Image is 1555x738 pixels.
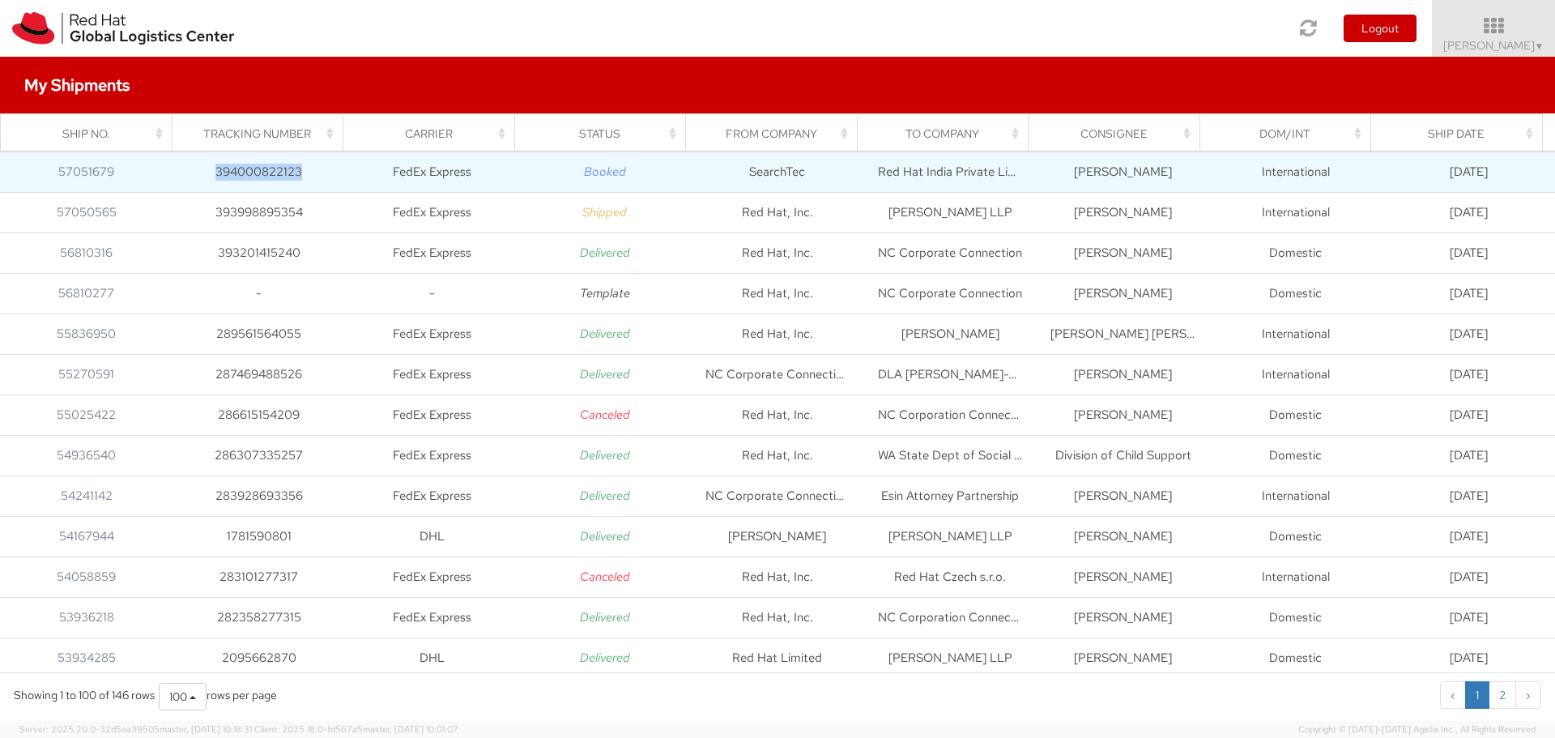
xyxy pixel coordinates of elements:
[58,366,114,382] a: 55270591
[691,435,863,476] td: Red Hat, Inc.
[58,285,114,301] a: 56810277
[691,557,863,597] td: Red Hat, Inc.
[1037,354,1209,395] td: [PERSON_NAME]
[1382,273,1555,314] td: [DATE]
[346,151,518,192] td: FedEx Express
[1209,557,1382,597] td: International
[61,488,113,504] a: 54241142
[871,126,1023,142] div: To Company
[580,366,630,382] i: Delivered
[1037,151,1209,192] td: [PERSON_NAME]
[1386,126,1537,142] div: Ship Date
[1382,232,1555,273] td: [DATE]
[864,638,1037,678] td: [PERSON_NAME] LLP
[59,609,114,625] a: 53936218
[346,395,518,435] td: FedEx Express
[186,126,338,142] div: Tracking Number
[864,516,1037,557] td: [PERSON_NAME] LLP
[169,689,187,704] span: 100
[173,273,345,314] td: -
[691,151,863,192] td: SearchTec
[58,164,114,180] a: 57051679
[346,435,518,476] td: FedEx Express
[1382,151,1555,192] td: [DATE]
[15,126,167,142] div: Ship No.
[173,557,345,597] td: 283101277317
[1037,314,1209,354] td: [PERSON_NAME] [PERSON_NAME]
[1382,314,1555,354] td: [DATE]
[580,447,630,463] i: Delivered
[1209,232,1382,273] td: Domestic
[1440,681,1466,709] a: previous page
[346,638,518,678] td: DHL
[58,650,116,666] a: 53934285
[1382,435,1555,476] td: [DATE]
[580,488,630,504] i: Delivered
[691,314,863,354] td: Red Hat, Inc.
[691,638,863,678] td: Red Hat Limited
[346,476,518,516] td: FedEx Express
[1382,192,1555,232] td: [DATE]
[1209,395,1382,435] td: Domestic
[1043,126,1195,142] div: Consignee
[1209,638,1382,678] td: Domestic
[346,557,518,597] td: FedEx Express
[363,723,458,735] span: master, [DATE] 10:01:07
[1209,314,1382,354] td: International
[1209,354,1382,395] td: International
[358,126,509,142] div: Carrier
[1382,597,1555,638] td: [DATE]
[173,232,345,273] td: 393201415240
[346,232,518,273] td: FedEx Express
[584,164,626,180] i: Booked
[346,192,518,232] td: FedEx Express
[1214,126,1365,142] div: Dom/Int
[580,326,630,342] i: Delivered
[580,528,630,544] i: Delivered
[159,683,277,710] div: rows per page
[580,569,630,585] i: Canceled
[346,273,518,314] td: -
[1298,723,1536,736] span: Copyright © [DATE]-[DATE] Agistix Inc., All Rights Reserved
[864,192,1037,232] td: [PERSON_NAME] LLP
[864,557,1037,597] td: Red Hat Czech s.r.o.
[12,12,234,45] img: rh-logistics-00dfa346123c4ec078e1.svg
[1344,15,1417,42] button: Logout
[346,597,518,638] td: FedEx Express
[580,285,630,301] i: Template
[864,395,1037,435] td: NC Corporation Connection
[1209,273,1382,314] td: Domestic
[1037,435,1209,476] td: Division of Child Support
[173,192,345,232] td: 393998895354
[57,447,116,463] a: 54936540
[1037,597,1209,638] td: [PERSON_NAME]
[691,354,863,395] td: NC Corporate Connection, Inc.
[864,476,1037,516] td: Esin Attorney Partnership
[173,476,345,516] td: 283928693356
[1037,395,1209,435] td: [PERSON_NAME]
[582,204,627,220] i: Shipped
[1037,516,1209,557] td: [PERSON_NAME]
[864,354,1037,395] td: DLA [PERSON_NAME]-TESSBACH Rechtsanwälte GmbH, organizačná zložka
[1037,557,1209,597] td: [PERSON_NAME]
[529,126,680,142] div: Status
[864,435,1037,476] td: WA State Dept of Social & Health Svcs
[254,723,458,735] span: Client: 2025.18.0-fd567a5
[864,314,1037,354] td: [PERSON_NAME]
[691,597,863,638] td: Red Hat, Inc.
[1515,681,1541,709] a: next page
[1209,192,1382,232] td: International
[346,516,518,557] td: DHL
[173,597,345,638] td: 282358277315
[691,476,863,516] td: NC Corporate Connection, Inc.
[1209,151,1382,192] td: International
[1382,638,1555,678] td: [DATE]
[1209,476,1382,516] td: International
[57,407,116,423] a: 55025422
[1382,395,1555,435] td: [DATE]
[1535,40,1544,53] span: ▼
[14,688,155,702] span: Showing 1 to 100 of 146 rows
[173,516,345,557] td: 1781590801
[580,245,630,261] i: Delivered
[24,76,130,94] h4: My Shipments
